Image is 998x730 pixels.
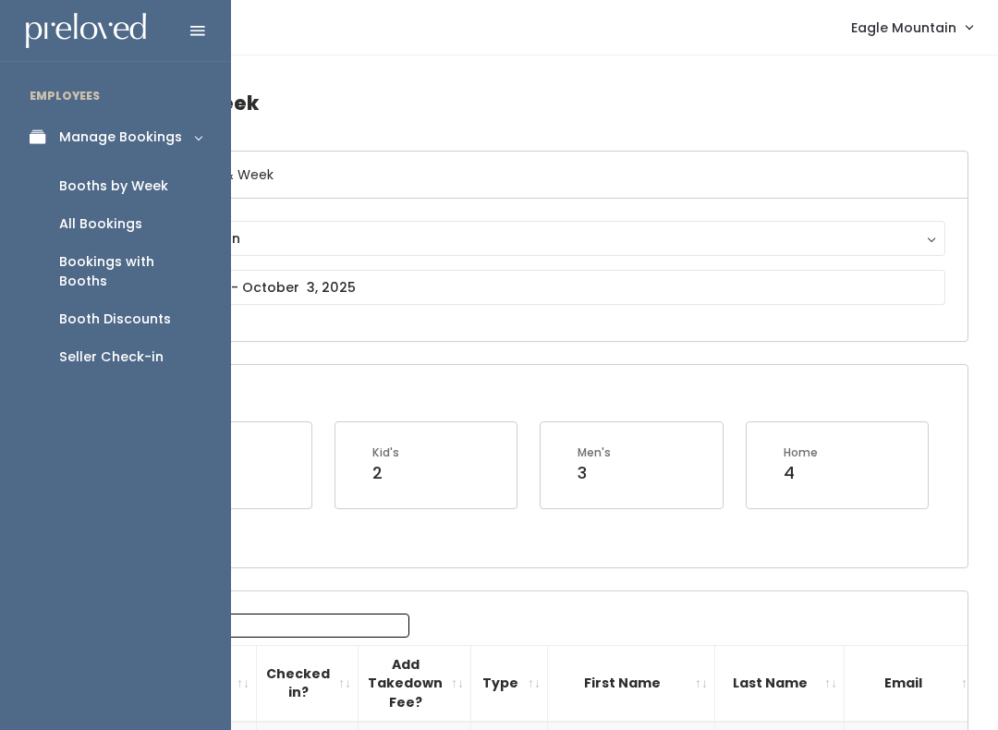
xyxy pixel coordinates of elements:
th: Type: activate to sort column ascending [471,645,548,722]
img: preloved logo [26,13,146,49]
h4: Booths by Week [94,78,968,128]
div: Kid's [372,444,399,461]
div: Home [784,444,818,461]
div: Seller Check-in [59,347,164,367]
th: Email: activate to sort column ascending [845,645,981,722]
th: Checked in?: activate to sort column ascending [257,645,359,722]
div: Men's [578,444,611,461]
div: All Bookings [59,214,142,234]
div: 3 [578,461,611,485]
label: Search: [106,614,409,638]
span: Eagle Mountain [851,18,956,38]
div: Eagle Mountain [135,228,928,249]
input: September 27 - October 3, 2025 [117,270,945,305]
a: Eagle Mountain [833,7,991,47]
th: Add Takedown Fee?: activate to sort column ascending [359,645,471,722]
th: Last Name: activate to sort column ascending [715,645,845,722]
button: Eagle Mountain [117,221,945,256]
h6: Select Location & Week [95,152,968,199]
div: Booths by Week [59,176,168,196]
div: 4 [784,461,818,485]
div: Manage Bookings [59,128,182,147]
input: Search: [174,614,409,638]
div: 2 [372,461,399,485]
div: Booth Discounts [59,310,171,329]
th: First Name: activate to sort column ascending [548,645,715,722]
div: Bookings with Booths [59,252,201,291]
